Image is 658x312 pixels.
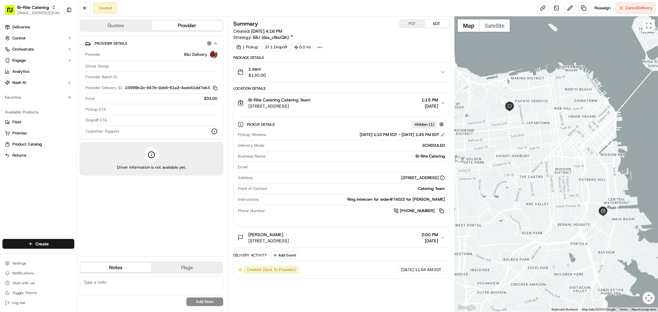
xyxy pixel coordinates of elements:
[12,261,26,266] span: Settings
[249,232,283,238] span: [PERSON_NAME]
[12,119,21,125] span: Fleet
[271,252,298,259] button: Add Event
[58,89,99,96] span: API Documentation
[95,41,127,46] span: Provider Details
[415,267,441,273] span: 11:54 AM EDT
[292,43,314,51] div: 6.0 mi
[2,107,74,117] div: Available Products
[50,87,101,98] a: 💻API Documentation
[6,90,11,95] div: 📗
[234,93,449,113] button: Bi-Rite Catering Catering Team[STREET_ADDRESS]1:15 PM[DATE]
[401,267,414,273] span: [DATE]
[270,186,445,191] div: Catering Team
[6,6,19,18] img: Nash
[12,281,35,285] span: Chat with us!
[360,132,445,138] div: [DATE] 1:15 PM EDT - [DATE] 1:45 PM EDT
[5,119,72,125] a: Fleet
[35,241,49,247] span: Create
[247,267,296,273] span: Created (Sent To Provider)
[421,238,438,244] span: [DATE]
[458,19,479,32] button: Show street map
[238,186,268,191] span: Point of Contact
[12,80,26,85] span: Nash AI
[2,55,74,65] button: Engage
[151,21,223,31] button: Provider
[552,307,578,312] button: Keyboard shortcuts
[12,271,34,276] span: Notifications
[238,132,267,138] span: Pickup Window
[5,153,72,158] a: Returns
[80,263,151,273] button: Notes
[85,52,101,57] span: Provider
[6,59,17,70] img: 1736555255976-a54dd68f-1ca7-489b-9aae-adbdc363a1c4
[643,292,655,304] button: Map camera controls
[105,61,112,68] button: Start new chat
[85,74,117,80] span: Provider Batch ID
[234,86,449,91] div: Location Details
[234,28,283,34] span: Created:
[2,269,74,277] button: Notifications
[2,67,74,76] a: Analytics
[234,43,261,51] div: 1 Pickup
[85,38,218,48] button: Provider Details
[251,28,283,34] span: [DATE] 4:16 PM
[249,66,266,72] span: 1 item
[5,142,72,147] a: Product Catalog
[582,308,615,311] span: Map data ©2025 Google
[2,2,64,17] button: Bi-Rite Catering[EMAIL_ADDRESS][DOMAIN_NAME]
[400,20,424,28] button: PDT
[412,121,445,128] button: Hidden (1)
[151,263,223,273] button: Flags
[210,51,217,58] img: profile_bj_cartwheel_2man.png
[43,104,75,109] a: Powered byPylon
[21,59,101,65] div: Start new chat
[17,10,61,15] button: [EMAIL_ADDRESS][DOMAIN_NAME]
[85,107,106,112] span: Pickup ETA
[234,55,449,60] div: Package Details
[619,308,628,311] a: Terms (opens in new tab)
[263,43,290,51] div: 1 Dropoff
[12,130,27,136] span: Promise
[61,105,75,109] span: Pylon
[479,19,510,32] button: Show satellite imagery
[184,52,208,57] span: B&J Delivery
[4,87,50,98] a: 📗Knowledge Base
[12,35,25,41] span: Control
[234,113,449,225] div: Bi-Rite Catering Catering Team[STREET_ADDRESS]1:15 PM[DATE]
[456,304,477,312] img: Google
[249,238,289,244] span: [STREET_ADDRESS]
[421,232,438,238] span: 2:00 PM
[249,97,311,103] span: Bi-Rite Catering Catering Team
[394,207,445,214] a: [PHONE_NUMBER]
[238,164,248,170] span: Email
[625,5,653,11] span: Cancel Delivery
[2,279,74,287] button: Chat with us!
[249,103,311,109] span: [STREET_ADDRESS]
[262,197,445,202] div: Ring intercom for order#74022 for [PERSON_NAME]
[616,2,656,14] button: CancelDelivery
[2,128,74,138] button: Promise
[12,58,26,63] span: Engage
[5,130,72,136] a: Promise
[401,175,445,181] div: [STREET_ADDRESS]
[2,78,74,88] button: Nash AI
[52,90,57,95] div: 💻
[12,24,30,30] span: Deliveries
[2,44,74,54] button: Orchestrate
[21,65,78,70] div: We're available if you need us!
[2,239,74,249] button: Create
[631,308,656,311] a: Report a map error
[238,175,253,181] span: Address
[234,228,449,248] button: [PERSON_NAME][STREET_ADDRESS]2:00 PM[DATE]
[80,21,151,31] button: Quotes
[12,290,37,295] span: Toggle Theme
[12,153,26,158] span: Returns
[2,259,74,268] button: Settings
[415,122,434,127] span: Hidden ( 1 )
[16,40,111,46] input: Got a question? Start typing here...
[2,22,74,32] a: Deliveries
[267,143,445,148] div: SCHEDULED
[85,129,119,134] span: Customer Support
[249,72,266,78] span: $130.00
